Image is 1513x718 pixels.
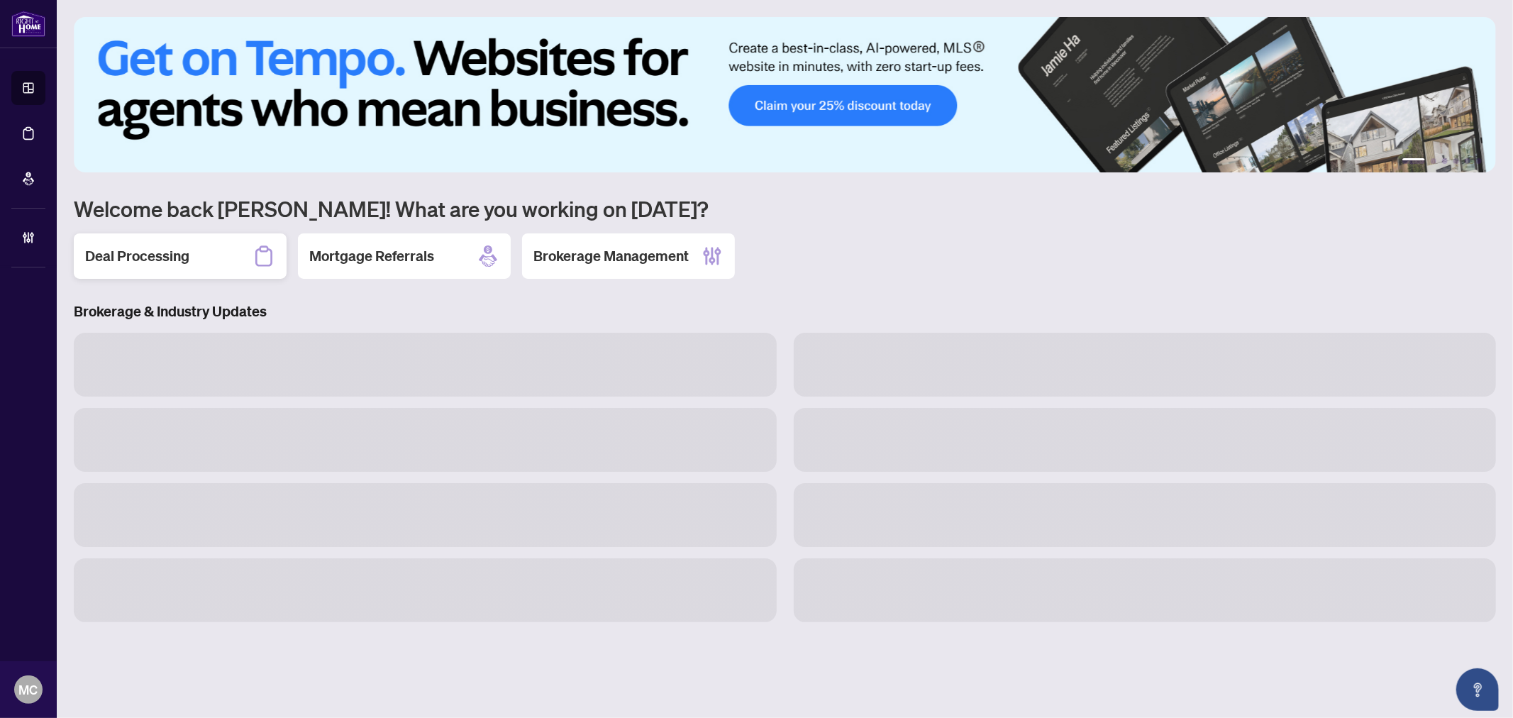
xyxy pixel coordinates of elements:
h3: Brokerage & Industry Updates [74,302,1496,321]
button: Open asap [1456,668,1499,711]
h2: Deal Processing [85,246,189,266]
button: 6 [1476,158,1482,164]
span: MC [19,680,38,700]
button: 3 [1442,158,1448,164]
button: 2 [1431,158,1436,164]
button: 4 [1453,158,1459,164]
h2: Brokerage Management [533,246,689,266]
h1: Welcome back [PERSON_NAME]! What are you working on [DATE]? [74,195,1496,222]
img: Slide 0 [74,17,1496,172]
img: logo [11,11,45,37]
button: 1 [1402,158,1425,164]
h2: Mortgage Referrals [309,246,434,266]
button: 5 [1465,158,1470,164]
